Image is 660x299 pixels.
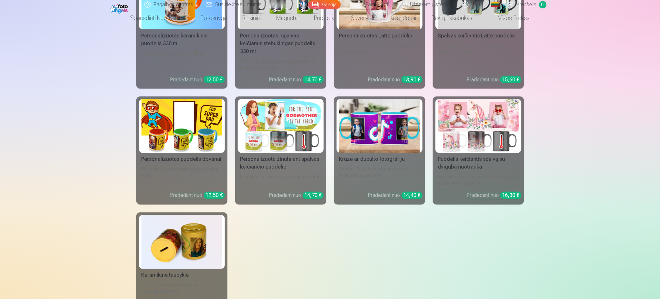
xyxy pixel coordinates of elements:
div: Pradedant nuo [368,192,423,200]
div: Spalvas keičiantis Latte puodelis [435,32,521,40]
a: Kalendoriai [382,9,424,27]
div: 12,50 € [204,76,225,83]
div: Personalizuotas, spalvas keičiantis stebuklingas puodelis 330 ml [238,32,324,55]
div: Nustebinkite savo mylimąjį/ąją ypatingu būdu [139,166,225,187]
div: 14,40 € [402,192,423,199]
a: Rinkiniai [235,9,269,27]
div: 16,30 € [500,192,521,199]
a: Visos prekės [480,9,538,27]
div: Personalizuota žinutė ant spalvas keičiančio puodelio [238,156,324,171]
div: Pradedant nuo [170,192,225,200]
div: Krūze ar dubulto fotogrāfiju [337,156,423,163]
div: 14,70 € [303,192,324,199]
span: 0 [539,1,547,8]
div: Gurkšnokite stilingai savo mėgstamą karštą gėrimą [337,42,423,71]
a: Spausdinti nuotraukas [123,9,193,27]
div: Pradedant nuo [368,76,423,84]
a: Personalizuota žinutė ant spalvas keičiančio puodelioPersonalizuota žinutė ant spalvas keičiančio... [235,97,326,205]
div: Gerkite savo rytinę kavą stilingai [139,50,225,71]
div: Stebėkite kaip Jūsų prisiminimai atgyja su kiekvienu gurgšniu [435,174,521,187]
div: 14,70 € [303,76,324,83]
a: Personalizuotas puodelis dovanaiPersonalizuotas puodelis dovanaiNustebinkite savo mylimąjį/ąją yp... [136,97,227,205]
img: Personalizuotas puodelis dovanai [141,99,222,153]
div: Pradedant nuo [467,192,521,200]
div: Stebėkite kaip atgyja jūsų puodelis su kiekvienu gurkšniu [238,58,324,71]
img: Puodelis keičiantis spalvą su dviguba nuotrauka [438,99,519,153]
img: Krūze ar dubulto fotogrāfiju [339,99,420,153]
img: /fa2 [110,3,130,14]
div: [DEMOGRAPHIC_DATA] linksmumo savo rytinei rutinai [435,42,521,71]
div: Personalizuotas Latte puodelis [337,32,423,40]
a: Fotoknyga [193,9,235,27]
div: Personalizuotas puodelis dovanai [139,156,225,163]
div: Pradedant nuo [467,76,521,84]
div: 12,50 € [204,192,225,199]
div: Pradedant nuo [269,76,324,84]
a: Krūze ar dubulto fotogrāfijuKrūze ar dubulto fotogrāfijuDzeriet rīta kafiju un baudiet divas ieci... [334,97,425,205]
img: Keramikinė taupyklė [141,215,222,269]
div: Pradedant nuo [269,192,324,200]
span: Krepšelis [517,1,537,8]
div: Puodelis keičiantis spalvą su dviguba nuotrauka [435,156,521,171]
div: Personalizuotas keramikinis puodelis 330 ml [139,32,225,47]
div: Išsaugokite savo prisiminimus, nepavaldžius laikui [139,282,225,295]
a: Puodeliai [307,9,343,27]
a: Puodelis keičiantis spalvą su dviguba nuotraukaPuodelis keičiantis spalvą su dviguba nuotraukaSte... [433,97,524,205]
div: 15,60 € [500,76,521,83]
div: Keramikinė taupyklė [139,272,225,279]
div: Pradedant nuo [170,76,225,84]
a: Magnetai [269,9,307,27]
a: Suvenyrai [343,9,382,27]
div: Dzeriet rīta kafiju un baudiet divas iecienītākās atmiņas [337,166,423,187]
div: 13,90 € [402,76,423,83]
a: Raktų pakabukas [424,9,480,27]
img: Personalizuota žinutė ant spalvas keičiančio puodelio [240,99,321,153]
div: Pradėkite savo dieną su ypatinga žinute [238,174,324,187]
